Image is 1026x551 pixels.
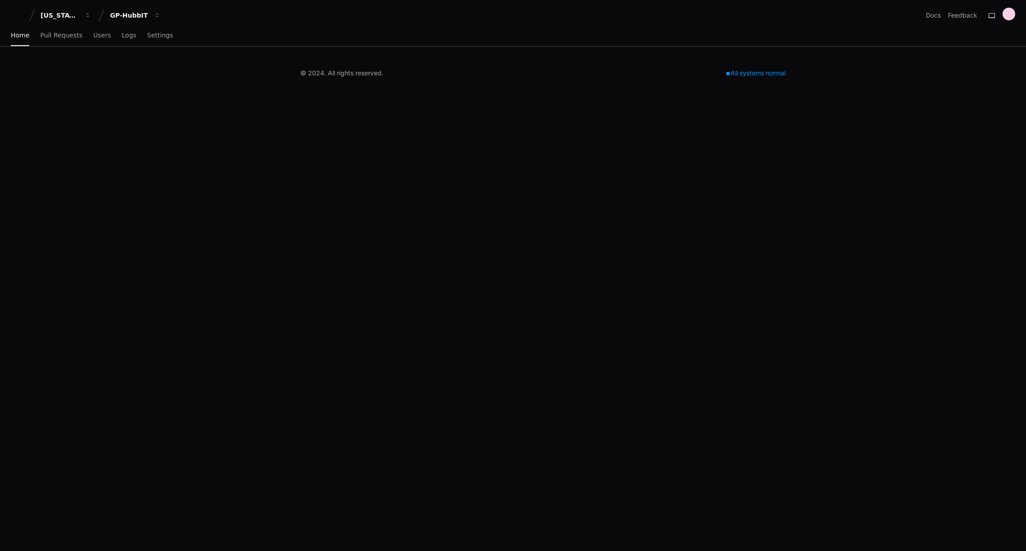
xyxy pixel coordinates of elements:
[300,69,383,78] div: © 2024. All rights reserved.
[926,11,941,20] a: Docs
[11,32,29,38] span: Home
[11,25,29,46] a: Home
[721,67,791,79] div: All systems normal
[948,11,977,20] button: Feedback
[110,11,149,20] div: GP-HubbIT
[122,32,136,38] span: Logs
[93,32,111,38] span: Users
[40,25,82,46] a: Pull Requests
[41,11,79,20] div: [US_STATE] Pacific
[40,32,82,38] span: Pull Requests
[122,25,136,46] a: Logs
[93,25,111,46] a: Users
[147,25,173,46] a: Settings
[37,7,95,23] button: [US_STATE] Pacific
[106,7,164,23] button: GP-HubbIT
[147,32,173,38] span: Settings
